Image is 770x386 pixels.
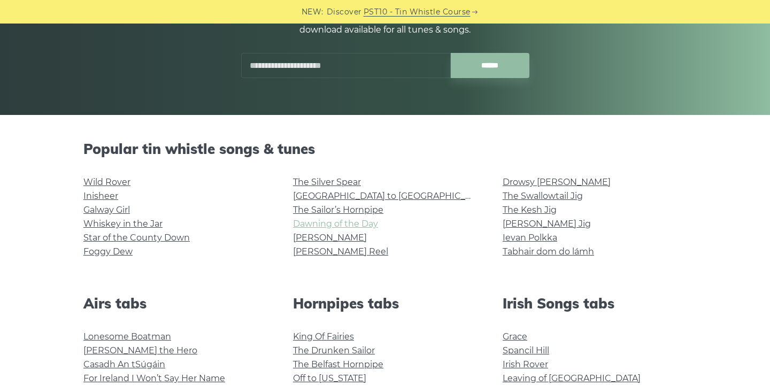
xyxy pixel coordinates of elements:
[293,373,366,383] a: Off to [US_STATE]
[503,191,583,201] a: The Swallowtail Jig
[83,177,130,187] a: Wild Rover
[293,345,375,356] a: The Drunken Sailor
[293,177,361,187] a: The Silver Spear
[83,331,171,342] a: Lonesome Boatman
[293,295,477,312] h2: Hornpipes tabs
[83,359,165,369] a: Casadh An tSúgáin
[503,373,641,383] a: Leaving of [GEOGRAPHIC_DATA]
[293,205,383,215] a: The Sailor’s Hornpipe
[503,233,557,243] a: Ievan Polkka
[83,219,163,229] a: Whiskey in the Jar
[503,177,611,187] a: Drowsy [PERSON_NAME]
[364,6,471,18] a: PST10 - Tin Whistle Course
[293,219,378,229] a: Dawning of the Day
[17,17,26,26] img: logo_orange.svg
[83,246,133,257] a: Foggy Dew
[106,62,115,71] img: tab_keywords_by_traffic_grey.svg
[41,63,96,70] div: Domain Overview
[17,28,26,36] img: website_grey.svg
[83,205,130,215] a: Galway Girl
[83,345,197,356] a: [PERSON_NAME] the Hero
[503,359,548,369] a: Irish Rover
[83,141,687,157] h2: Popular tin whistle songs & tunes
[503,345,549,356] a: Spancil Hill
[302,6,324,18] span: NEW:
[83,191,118,201] a: Inisheer
[293,246,388,257] a: [PERSON_NAME] Reel
[83,373,225,383] a: For Ireland I Won’t Say Her Name
[83,295,267,312] h2: Airs tabs
[30,17,52,26] div: v 4.0.25
[503,205,557,215] a: The Kesh Jig
[503,219,591,229] a: [PERSON_NAME] Jig
[118,63,180,70] div: Keywords by Traffic
[83,233,190,243] a: Star of the County Down
[293,191,490,201] a: [GEOGRAPHIC_DATA] to [GEOGRAPHIC_DATA]
[503,331,527,342] a: Grace
[28,28,118,36] div: Domain: [DOMAIN_NAME]
[327,6,362,18] span: Discover
[29,62,37,71] img: tab_domain_overview_orange.svg
[293,331,354,342] a: King Of Fairies
[503,246,594,257] a: Tabhair dom do lámh
[293,359,383,369] a: The Belfast Hornpipe
[503,295,687,312] h2: Irish Songs tabs
[293,233,367,243] a: [PERSON_NAME]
